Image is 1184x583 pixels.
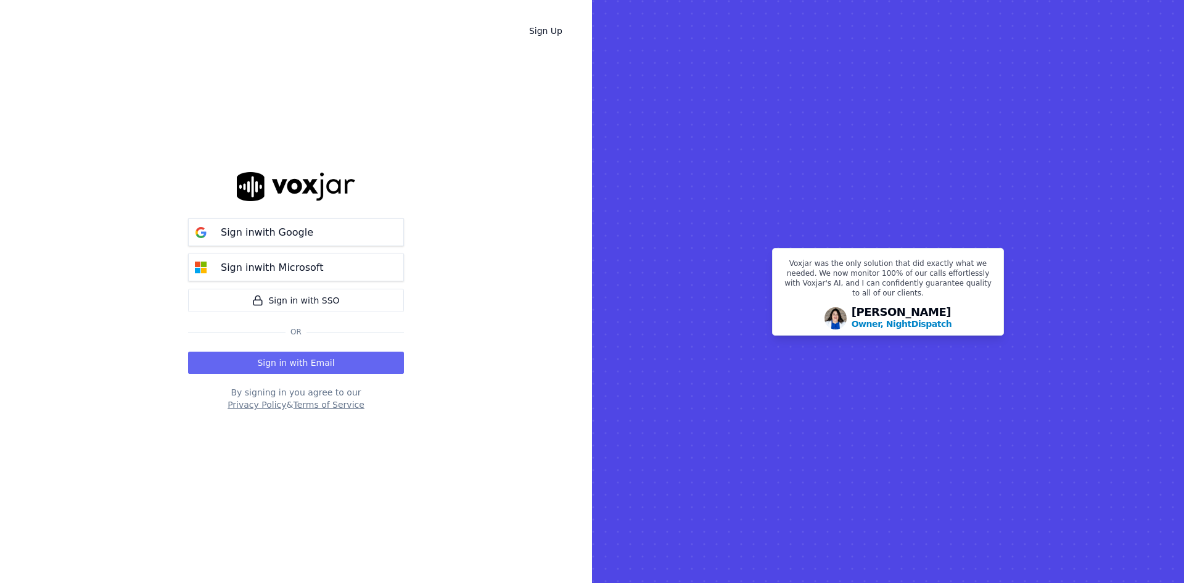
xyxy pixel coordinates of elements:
a: Sign in with SSO [188,289,404,312]
a: Sign Up [519,20,572,42]
div: By signing in you agree to our & [188,386,404,411]
button: Sign inwith Microsoft [188,254,404,281]
span: Or [286,327,306,337]
img: logo [237,172,355,201]
p: Owner, NightDispatch [852,318,952,330]
button: Sign in with Email [188,352,404,374]
button: Privacy Policy [228,399,286,411]
p: Sign in with Microsoft [221,260,323,275]
div: [PERSON_NAME] [852,307,952,330]
img: Avatar [824,307,847,329]
img: google Sign in button [189,220,213,245]
button: Terms of Service [293,399,364,411]
button: Sign inwith Google [188,218,404,246]
p: Voxjar was the only solution that did exactly what we needed. We now monitor 100% of our calls ef... [780,258,996,303]
img: microsoft Sign in button [189,255,213,280]
p: Sign in with Google [221,225,313,240]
